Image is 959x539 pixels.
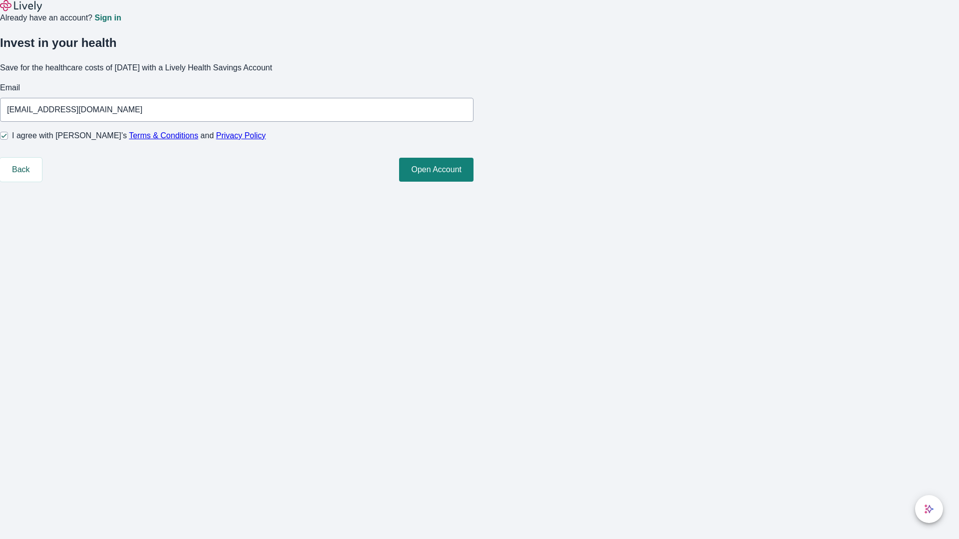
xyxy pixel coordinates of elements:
a: Privacy Policy [216,131,266,140]
a: Sign in [94,14,121,22]
svg: Lively AI Assistant [924,504,934,514]
button: chat [915,495,943,523]
a: Terms & Conditions [129,131,198,140]
span: I agree with [PERSON_NAME]’s and [12,130,266,142]
button: Open Account [399,158,474,182]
